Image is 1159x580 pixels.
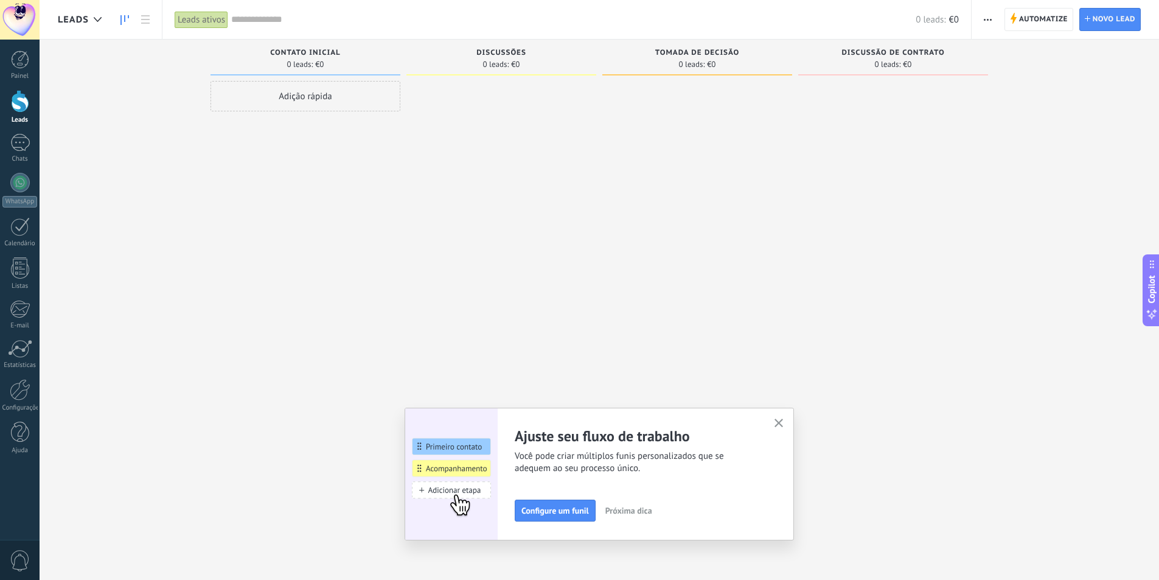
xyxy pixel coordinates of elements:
[175,11,228,29] div: Leads ativos
[841,49,944,57] span: Discussão de contrato
[211,81,400,111] div: Adição rápida
[1146,275,1158,303] span: Copilot
[270,49,340,57] span: Contato inicial
[949,14,959,26] span: €0
[707,61,715,68] span: €0
[315,61,324,68] span: €0
[412,49,590,59] div: Discussões
[1079,8,1141,31] a: Novo lead
[605,506,652,515] span: Próxima dica
[2,116,38,124] div: Leads
[916,14,945,26] span: 0 leads:
[511,61,520,68] span: €0
[1093,9,1135,30] span: Novo lead
[2,362,38,369] div: Estatísticas
[135,8,156,32] a: Lista
[903,61,911,68] span: €0
[979,8,997,31] button: Mais
[804,49,982,59] div: Discussão de contrato
[655,49,739,57] span: Tomada de decisão
[2,196,37,208] div: WhatsApp
[2,404,38,412] div: Configurações
[287,61,313,68] span: 0 leads:
[2,72,38,80] div: Painel
[1004,8,1073,31] a: Automatize
[483,61,509,68] span: 0 leads:
[58,14,89,26] span: Leads
[1019,9,1068,30] span: Automatize
[600,501,658,520] button: Próxima dica
[875,61,901,68] span: 0 leads:
[515,427,759,445] h2: Ajuste seu fluxo de trabalho
[515,450,759,475] span: Você pode criar múltiplos funis personalizados que se adequem ao seu processo único.
[515,500,596,522] button: Configure um funil
[476,49,526,57] span: Discussões
[114,8,135,32] a: Leads
[521,506,589,515] span: Configure um funil
[2,240,38,248] div: Calendário
[2,155,38,163] div: Chats
[217,49,394,59] div: Contato inicial
[608,49,786,59] div: Tomada de decisão
[679,61,705,68] span: 0 leads:
[2,282,38,290] div: Listas
[2,322,38,330] div: E-mail
[2,447,38,455] div: Ajuda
